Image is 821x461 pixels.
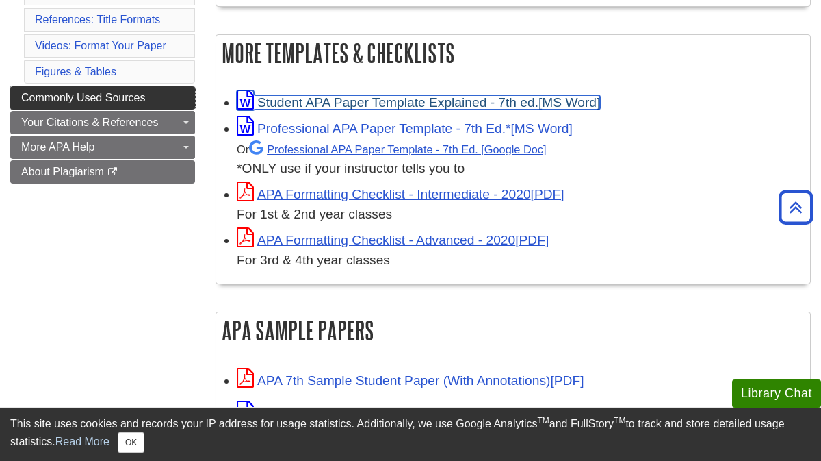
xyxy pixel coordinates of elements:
[21,141,94,153] span: More APA Help
[237,187,564,201] a: Link opens in new window
[237,139,803,179] div: *ONLY use if your instructor tells you to
[537,416,549,425] sup: TM
[237,251,803,271] div: For 3rd & 4th year classes
[614,416,625,425] sup: TM
[21,166,104,177] span: About Plagiarism
[774,198,818,216] a: Back to Top
[10,160,195,184] a: About Plagiarism
[249,143,546,155] a: Professional APA Paper Template - 7th Ed.
[216,312,810,349] h2: APA Sample Papers
[237,143,546,155] small: Or
[237,205,803,225] div: For 1st & 2nd year classes
[732,379,821,408] button: Library Chat
[35,14,160,25] a: References: Title Formats
[10,111,195,134] a: Your Citations & References
[107,168,118,177] i: This link opens in a new window
[10,86,195,110] a: Commonly Used Sources
[237,95,600,110] a: Link opens in new window
[237,121,573,136] a: Link opens in new window
[21,92,145,103] span: Commonly Used Sources
[55,436,109,447] a: Read More
[118,432,144,453] button: Close
[216,35,810,71] h2: More Templates & Checklists
[21,116,158,128] span: Your Citations & References
[10,416,811,453] div: This site uses cookies and records your IP address for usage statistics. Additionally, we use Goo...
[35,66,116,77] a: Figures & Tables
[237,373,584,388] a: Link opens in new window
[10,136,195,159] a: More APA Help
[35,40,166,51] a: Videos: Format Your Paper
[237,406,603,421] a: Link opens in new window
[237,233,549,247] a: Link opens in new window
